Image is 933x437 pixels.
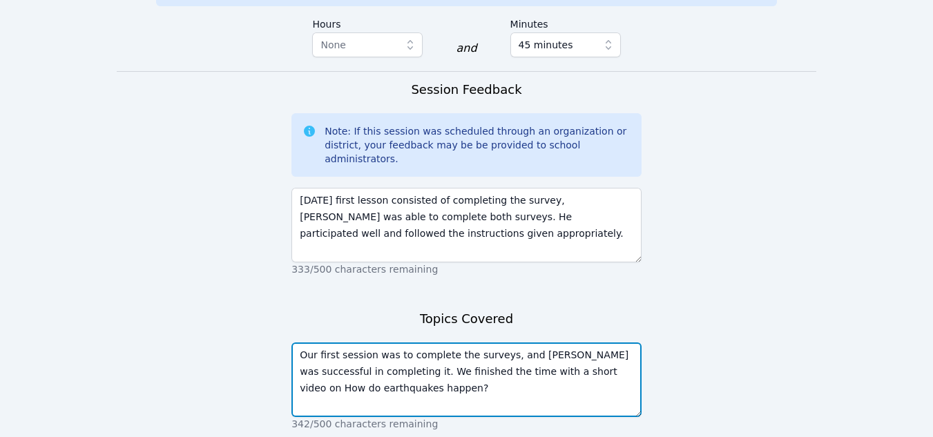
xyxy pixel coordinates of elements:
div: Note: If this session was scheduled through an organization or district, your feedback may be be ... [325,124,631,166]
label: Hours [312,12,423,32]
span: 45 minutes [519,37,573,53]
div: and [456,40,477,57]
h3: Session Feedback [411,80,521,99]
p: 333/500 characters remaining [291,262,642,276]
label: Minutes [510,12,621,32]
textarea: Our first session was to complete the surveys, and [PERSON_NAME] was successful in completing it.... [291,342,642,417]
h3: Topics Covered [420,309,513,329]
textarea: [DATE] first lesson consisted of completing the survey, [PERSON_NAME] was able to complete both s... [291,188,642,262]
button: 45 minutes [510,32,621,57]
button: None [312,32,423,57]
span: None [320,39,346,50]
p: 342/500 characters remaining [291,417,642,431]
